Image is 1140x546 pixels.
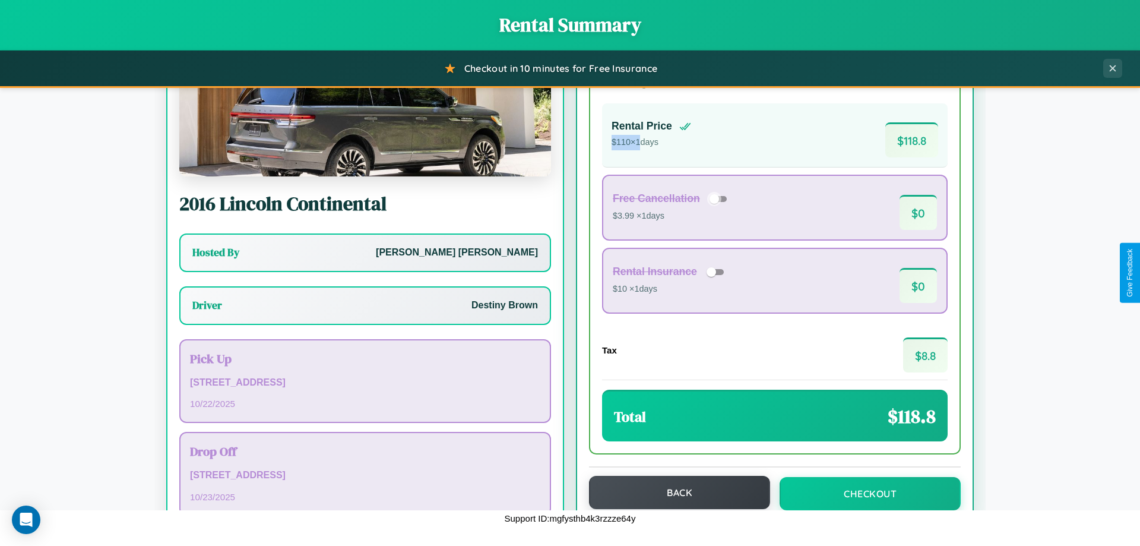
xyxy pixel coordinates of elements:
p: $10 × 1 days [613,282,728,297]
button: Checkout [780,477,961,510]
div: Give Feedback [1126,249,1134,297]
h3: Hosted By [192,245,239,260]
p: Destiny Brown [471,297,538,314]
button: Back [589,476,770,509]
span: $ 118.8 [888,403,936,430]
span: $ 8.8 [903,337,948,373]
h1: Rental Summary [12,12,1128,38]
p: Support ID: mgfysthb4k3rzzze64y [505,510,636,526]
span: $ 0 [900,195,937,230]
span: Checkout in 10 minutes for Free Insurance [464,62,657,74]
p: 10 / 22 / 2025 [190,396,540,412]
div: Open Intercom Messenger [12,506,40,534]
h3: Drop Off [190,443,540,460]
p: [STREET_ADDRESS] [190,467,540,484]
h4: Free Cancellation [613,192,700,205]
p: $ 110 × 1 days [612,135,691,150]
p: $3.99 × 1 days [613,209,731,224]
h4: Rental Insurance [613,266,697,278]
img: Lincoln Continental [179,58,551,176]
h4: Rental Price [612,120,672,132]
h2: 2016 Lincoln Continental [179,191,551,217]
p: [STREET_ADDRESS] [190,374,540,392]
h3: Driver [192,298,222,313]
span: $ 118.8 [885,122,938,157]
span: $ 0 [900,268,937,303]
p: 10 / 23 / 2025 [190,489,540,505]
h3: Total [614,407,646,427]
h3: Pick Up [190,350,540,367]
p: [PERSON_NAME] [PERSON_NAME] [376,244,538,261]
h4: Tax [602,345,617,355]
